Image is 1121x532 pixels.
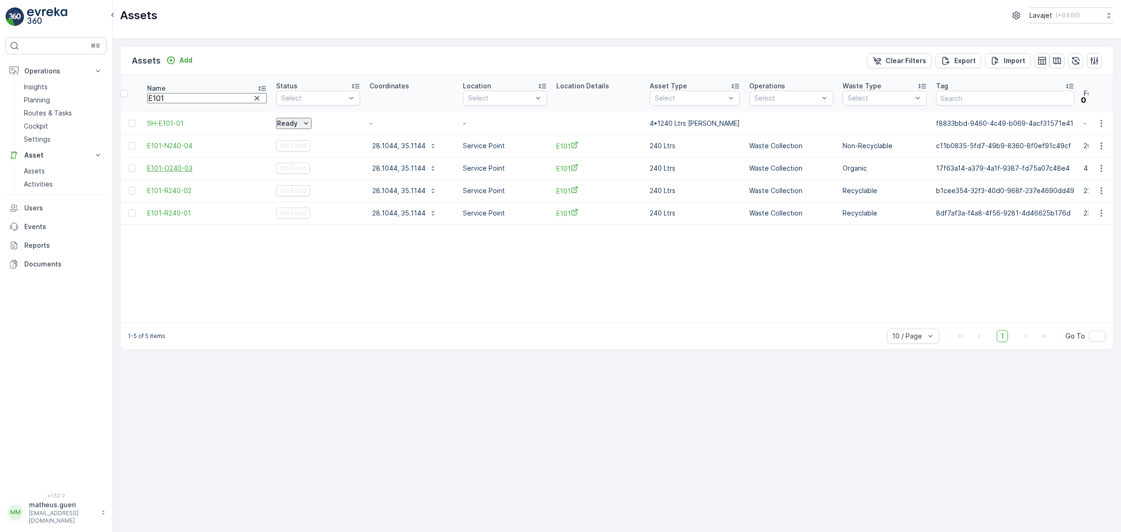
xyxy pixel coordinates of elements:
[20,178,106,191] a: Activities
[848,93,912,103] p: Select
[20,165,106,178] a: Assets
[650,81,687,91] p: Asset Type
[936,208,1074,218] p: 8df7af3a-f4a8-4f56-9281-4d46625b176d
[91,42,100,50] p: ⌘B
[867,53,932,68] button: Clear Filters
[372,186,426,195] p: 28.1044, 35.1144
[1065,331,1085,341] span: Go To
[20,80,106,93] a: Insights
[650,164,740,173] p: 240 Ltrs
[29,510,96,525] p: [EMAIL_ADDRESS][DOMAIN_NAME]
[556,186,640,196] span: E101
[749,141,833,151] p: Waste Collection
[276,185,310,196] button: On Field
[147,141,267,151] a: E101-N240-04
[556,164,640,173] a: E101
[280,141,306,151] p: On Field
[276,140,310,151] button: On Field
[372,141,426,151] p: 28.1044, 35.1144
[163,55,196,66] button: Add
[6,199,106,217] a: Users
[24,108,72,118] p: Routes & Tasks
[843,208,927,218] p: Recyclable
[1029,7,1114,23] button: Lavajet(+03:00)
[24,122,48,131] p: Cockpit
[749,208,833,218] p: Waste Collection
[27,7,67,26] img: logo_light-DOdMpM7g.png
[749,164,833,173] p: Waste Collection
[650,119,740,128] p: 4*1240 Ltrs [PERSON_NAME]
[280,208,306,218] p: On Field
[20,133,106,146] a: Settings
[372,164,426,173] p: 28.1044, 35.1144
[463,141,547,151] p: Service Point
[147,186,267,195] span: E101-R240-02
[147,208,267,218] a: E101-R240-01
[369,161,440,176] button: 28.1044, 35.1144
[128,165,135,172] div: Toggle Row Selected
[179,56,192,65] p: Add
[556,208,640,218] a: E101
[20,93,106,107] a: Planning
[6,7,24,26] img: logo
[369,183,440,198] button: 28.1044, 35.1144
[463,119,547,128] p: -
[24,66,88,76] p: Operations
[650,186,740,195] p: 240 Ltrs
[29,500,96,510] p: matheus.gueri
[936,186,1074,195] p: b1cee354-32f3-40d0-968f-237e4690dd49
[128,209,135,217] div: Toggle Row Selected
[147,164,267,173] span: E101-O240-03
[276,163,310,174] button: On Field
[954,56,976,65] p: Export
[147,84,166,93] p: Name
[655,93,725,103] p: Select
[20,107,106,120] a: Routes & Tasks
[120,8,157,23] p: Assets
[132,54,161,67] p: Assets
[24,259,103,269] p: Documents
[556,141,640,151] a: E101
[147,93,267,103] input: Search
[985,53,1031,68] button: Import
[754,93,819,103] p: Select
[997,330,1008,342] span: 1
[1081,96,1086,104] div: 0
[20,120,106,133] a: Cockpit
[6,217,106,236] a: Events
[280,186,306,195] p: On Field
[6,255,106,273] a: Documents
[128,332,165,340] p: 1-5 of 5 items
[280,164,306,173] p: On Field
[24,135,50,144] p: Settings
[276,118,312,129] button: Ready
[650,141,740,151] p: 240 Ltrs
[147,119,267,128] span: SH-E101-01
[281,93,346,103] p: Select
[843,81,881,91] p: Waste Type
[749,81,785,91] p: Operations
[6,146,106,165] button: Asset
[24,166,45,176] p: Assets
[936,91,1074,106] input: Search
[24,95,50,105] p: Planning
[128,142,135,150] div: Toggle Row Selected
[6,236,106,255] a: Reports
[128,187,135,194] div: Toggle Row Selected
[6,500,106,525] button: MMmatheus.gueri[EMAIL_ADDRESS][DOMAIN_NAME]
[128,120,135,127] div: Toggle Row Selected
[24,82,48,92] p: Insights
[843,141,927,151] p: Non-Recyclable
[463,81,491,91] p: Location
[463,208,547,218] p: Service Point
[8,505,23,520] div: MM
[24,151,88,160] p: Asset
[6,493,106,498] span: v 1.52.0
[936,119,1074,128] p: f8833bbd-9460-4c49-b069-4acf31571e41
[463,164,547,173] p: Service Point
[749,186,833,195] p: Waste Collection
